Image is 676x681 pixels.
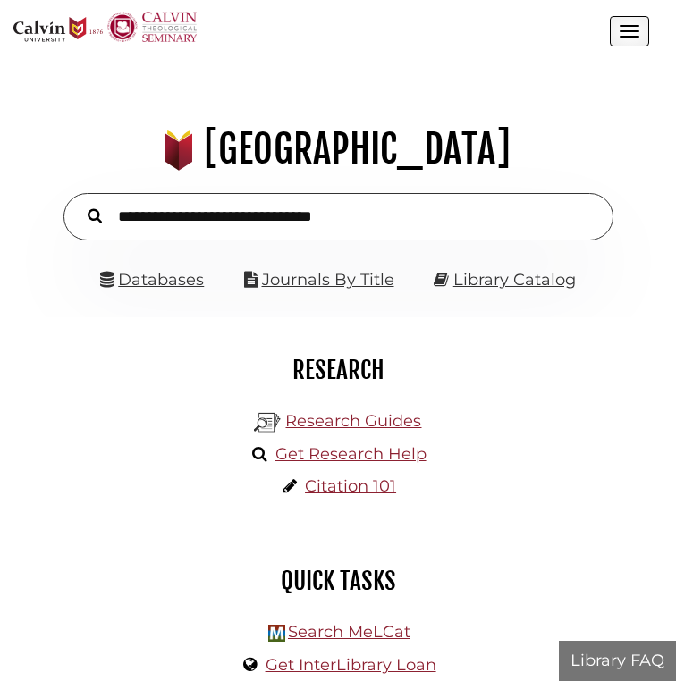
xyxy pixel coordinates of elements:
a: Citation 101 [305,476,396,496]
button: Search [79,204,111,226]
i: Search [88,208,102,224]
a: Get Research Help [275,444,427,464]
a: Get InterLibrary Loan [266,655,436,675]
h1: [GEOGRAPHIC_DATA] [23,125,652,173]
a: Search MeLCat [288,622,410,642]
img: Hekman Library Logo [268,625,285,642]
a: Databases [100,270,204,290]
h2: Quick Tasks [27,566,649,596]
a: Journals By Title [262,270,394,290]
img: Calvin Theological Seminary [107,12,197,42]
button: Open the menu [610,16,649,46]
a: Research Guides [285,411,421,431]
a: Library Catalog [453,270,576,290]
img: Hekman Library Logo [254,409,281,436]
h2: Research [27,355,649,385]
